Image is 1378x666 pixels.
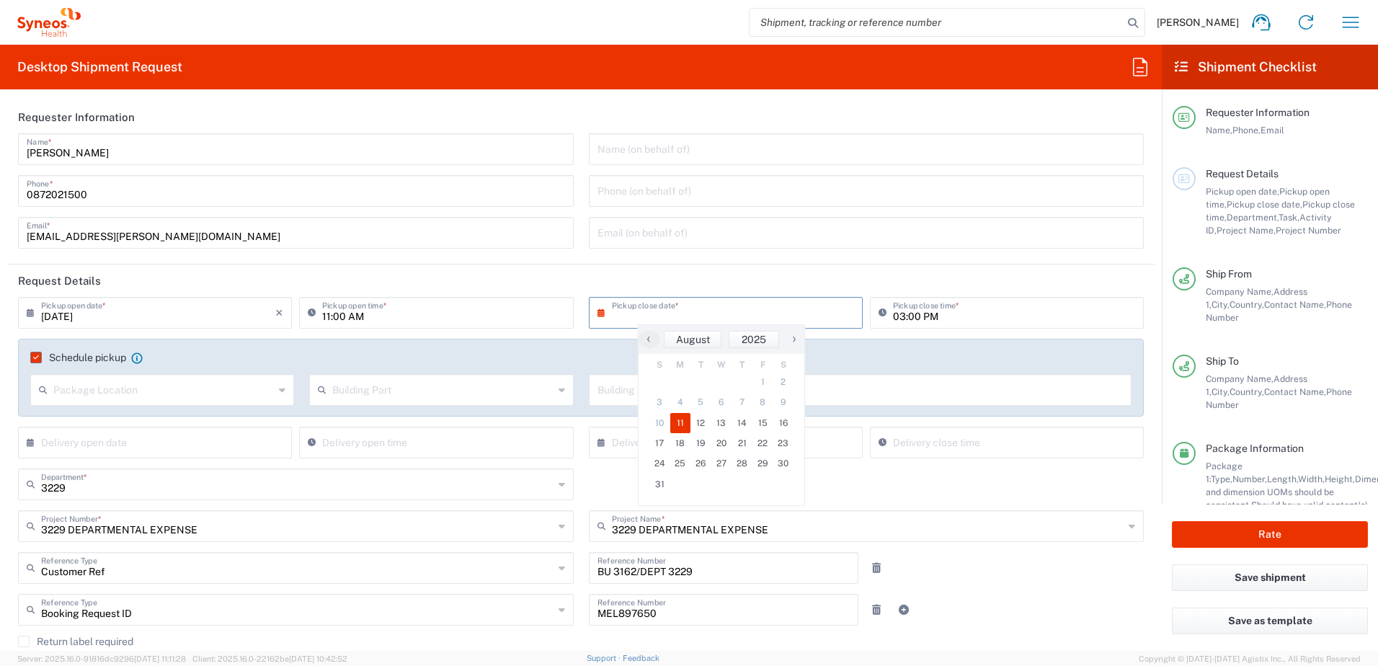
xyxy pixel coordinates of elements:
span: Email [1261,125,1284,136]
span: Requester Information [1206,107,1310,118]
span: 26 [690,453,711,474]
span: Type, [1211,474,1232,484]
span: Company Name, [1206,286,1273,297]
span: 9 [773,392,794,412]
th: weekday [711,358,732,372]
span: Package 1: [1206,461,1243,484]
span: 21 [732,433,752,453]
span: Contact Name, [1264,386,1326,397]
span: 22 [752,433,773,453]
span: [PERSON_NAME] [1157,16,1239,29]
span: Country, [1230,386,1264,397]
span: 14 [732,413,752,433]
span: Company Name, [1206,373,1273,384]
th: weekday [670,358,691,372]
span: Project Name, [1217,225,1276,236]
bs-datepicker-container: calendar [638,324,805,506]
span: Should have valid content(s) [1251,499,1368,510]
bs-datepicker-navigation-view: ​ ​ ​ [639,331,804,348]
span: 1 [752,372,773,392]
span: [DATE] 10:42:52 [289,654,347,663]
span: Length, [1267,474,1298,484]
span: 8 [752,392,773,412]
span: Request Details [1206,168,1279,179]
span: 13 [711,413,732,433]
span: 15 [752,413,773,433]
span: Width, [1298,474,1325,484]
span: 12 [690,413,711,433]
a: Remove Reference [866,600,886,620]
button: ‹ [639,331,660,348]
h2: Shipment Checklist [1175,58,1317,76]
span: 4 [670,392,691,412]
h2: Requester Information [18,110,135,125]
span: Ship From [1206,268,1252,280]
span: 10 [649,413,670,433]
span: Ship To [1206,355,1239,367]
th: weekday [690,358,711,372]
button: 2025 [729,331,779,348]
i: × [275,301,283,324]
span: 2025 [742,334,766,345]
span: Pickup close date, [1227,199,1302,210]
button: Rate [1172,521,1368,548]
span: 2 [773,372,794,392]
button: Save as template [1172,608,1368,634]
span: August [676,334,710,345]
span: Package Information [1206,443,1304,454]
label: Schedule pickup [30,352,126,363]
span: Pickup open date, [1206,186,1279,197]
span: 7 [732,392,752,412]
label: Return label required [18,636,133,647]
span: 30 [773,453,794,474]
span: 16 [773,413,794,433]
span: › [783,330,805,347]
span: 27 [711,453,732,474]
th: weekday [752,358,773,372]
th: weekday [773,358,794,372]
span: 23 [773,433,794,453]
span: Server: 2025.16.0-91816dc9296 [17,654,186,663]
span: 3 [649,392,670,412]
span: 11 [670,413,691,433]
span: 31 [649,474,670,494]
span: 6 [711,392,732,412]
span: City, [1212,386,1230,397]
span: City, [1212,299,1230,310]
h2: Request Details [18,274,101,288]
span: Project Number [1276,225,1341,236]
input: Shipment, tracking or reference number [750,9,1123,36]
span: 20 [711,433,732,453]
span: 18 [670,433,691,453]
a: Remove Reference [866,558,886,578]
th: weekday [732,358,752,372]
h2: Desktop Shipment Request [17,58,182,76]
span: Country, [1230,299,1264,310]
a: Add Reference [894,600,914,620]
span: 29 [752,453,773,474]
span: Contact Name, [1264,299,1326,310]
span: Number, [1232,474,1267,484]
a: Feedback [623,654,659,662]
span: 28 [732,453,752,474]
span: ‹ [638,330,659,347]
span: Copyright © [DATE]-[DATE] Agistix Inc., All Rights Reserved [1139,652,1361,665]
span: Task, [1279,212,1299,223]
a: Support [587,654,623,662]
span: 5 [690,392,711,412]
span: Department, [1227,212,1279,223]
span: Client: 2025.16.0-22162be [192,654,347,663]
span: Name, [1206,125,1232,136]
button: › [783,331,804,348]
span: 17 [649,433,670,453]
th: weekday [649,358,670,372]
button: Save shipment [1172,564,1368,591]
button: August [664,331,721,348]
span: Phone, [1232,125,1261,136]
span: 25 [670,453,691,474]
span: 19 [690,433,711,453]
span: Height, [1325,474,1355,484]
span: [DATE] 11:11:28 [134,654,186,663]
span: 24 [649,453,670,474]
